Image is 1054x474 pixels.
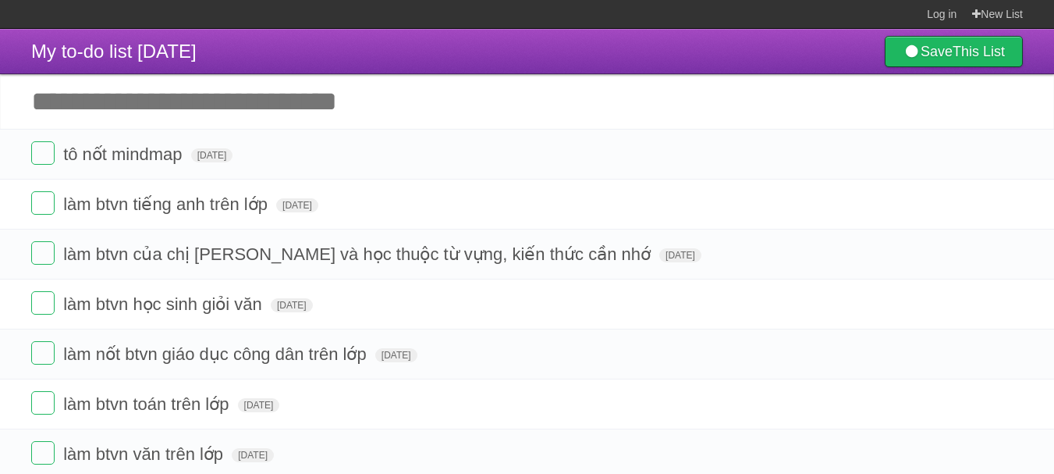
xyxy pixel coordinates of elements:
span: [DATE] [238,398,280,412]
span: [DATE] [271,298,313,312]
span: làm btvn học sinh giỏi văn [63,294,266,314]
span: làm btvn văn trên lớp [63,444,227,464]
span: [DATE] [232,448,274,462]
span: [DATE] [659,248,701,262]
b: This List [953,44,1005,59]
label: Done [31,241,55,265]
label: Done [31,341,55,365]
span: [DATE] [276,198,318,212]
span: làm btvn toán trên lớp [63,394,232,414]
span: làm btvn của chị [PERSON_NAME] và học thuộc từ vựng, kiến thức cần nhớ [63,244,655,264]
label: Done [31,141,55,165]
span: làm nốt btvn giáo dục công dân trên lớp [63,344,371,364]
label: Done [31,291,55,315]
a: SaveThis List [885,36,1023,67]
span: tô nốt mindmap [63,144,186,164]
label: Done [31,441,55,465]
span: My to-do list [DATE] [31,41,197,62]
label: Done [31,191,55,215]
span: [DATE] [191,148,233,162]
label: Done [31,391,55,415]
span: [DATE] [375,348,417,362]
span: làm btvn tiếng anh trên lớp [63,194,271,214]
